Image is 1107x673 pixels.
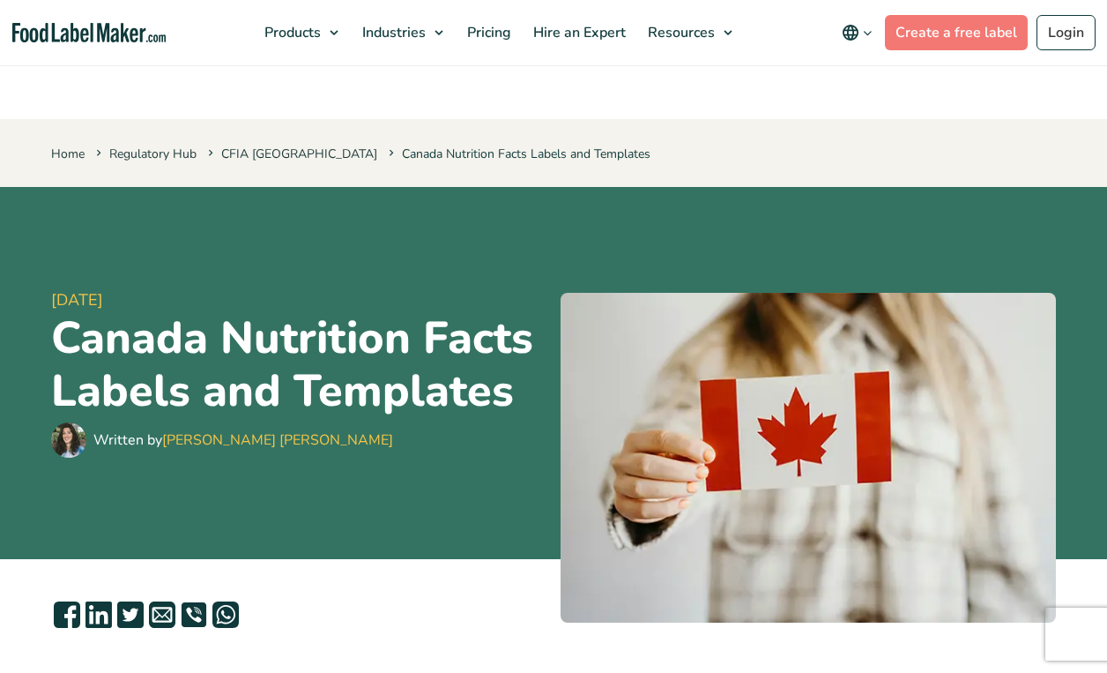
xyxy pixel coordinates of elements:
span: Pricing [462,23,513,42]
a: [PERSON_NAME] [PERSON_NAME] [162,430,393,450]
img: Maria Abi Hanna - Food Label Maker [51,422,86,458]
a: Login [1036,15,1096,50]
span: Canada Nutrition Facts Labels and Templates [385,146,650,162]
span: Industries [357,23,427,42]
span: Products [259,23,323,42]
a: CFIA [GEOGRAPHIC_DATA] [221,146,377,162]
span: [DATE] [51,288,546,312]
a: Create a free label [885,15,1028,50]
a: Regulatory Hub [109,146,197,162]
span: Hire an Expert [528,23,628,42]
span: Resources [643,23,717,42]
a: Home [51,146,85,162]
div: Written by [93,430,393,451]
h1: Canada Nutrition Facts Labels and Templates [51,312,546,419]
